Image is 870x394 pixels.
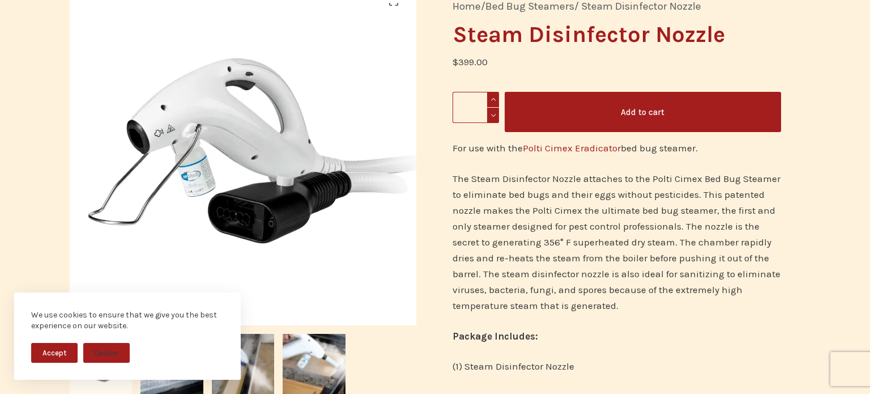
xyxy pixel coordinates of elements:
p: (1) Steam Disinfector Nozzle [453,358,781,374]
span: $ [453,56,458,67]
input: Product quantity [453,92,499,123]
button: Decline [83,343,130,363]
button: Open LiveChat chat widget [9,5,43,39]
strong: Package Includes: [453,331,538,342]
p: For use with the bed bug steamer. [453,140,781,156]
button: Accept [31,343,78,363]
div: We use cookies to ensure that we give you the best experience on our website. [31,310,224,332]
button: Add to cart [505,92,781,132]
a: Steam disinfectant nozzle treating bed bugs on a mattress [416,145,763,156]
p: The Steam Disinfector Nozzle attaches to the Polti Cimex Bed Bug Steamer to eliminate bed bugs an... [453,171,781,313]
bdi: 399.00 [453,56,488,67]
h1: Steam Disinfector Nozzle [453,23,781,46]
a: Polti Cimex Eradicator [523,142,621,154]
